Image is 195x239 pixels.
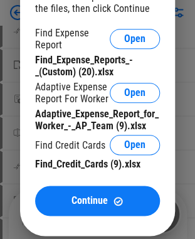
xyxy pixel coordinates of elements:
[110,135,160,155] button: Open
[124,140,145,150] span: Open
[35,186,160,216] button: ContinueContinue
[35,54,160,78] div: Find_Expense_Reports_-_(Custom) (20).xlsx
[35,81,110,105] div: Adaptive Expense Report For Worker
[110,83,160,103] button: Open
[35,158,160,170] div: Find_Credit_Cards (9).xlsx
[71,196,108,206] span: Continue
[35,108,160,132] div: Adaptive_Expense_Report_for_Worker_-_AP_Team (9).xlsx
[113,196,124,206] img: Continue
[124,34,145,44] span: Open
[110,29,160,49] button: Open
[35,139,105,151] div: Find Credit Cards
[124,88,145,98] span: Open
[35,27,110,51] div: Find Expense Report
